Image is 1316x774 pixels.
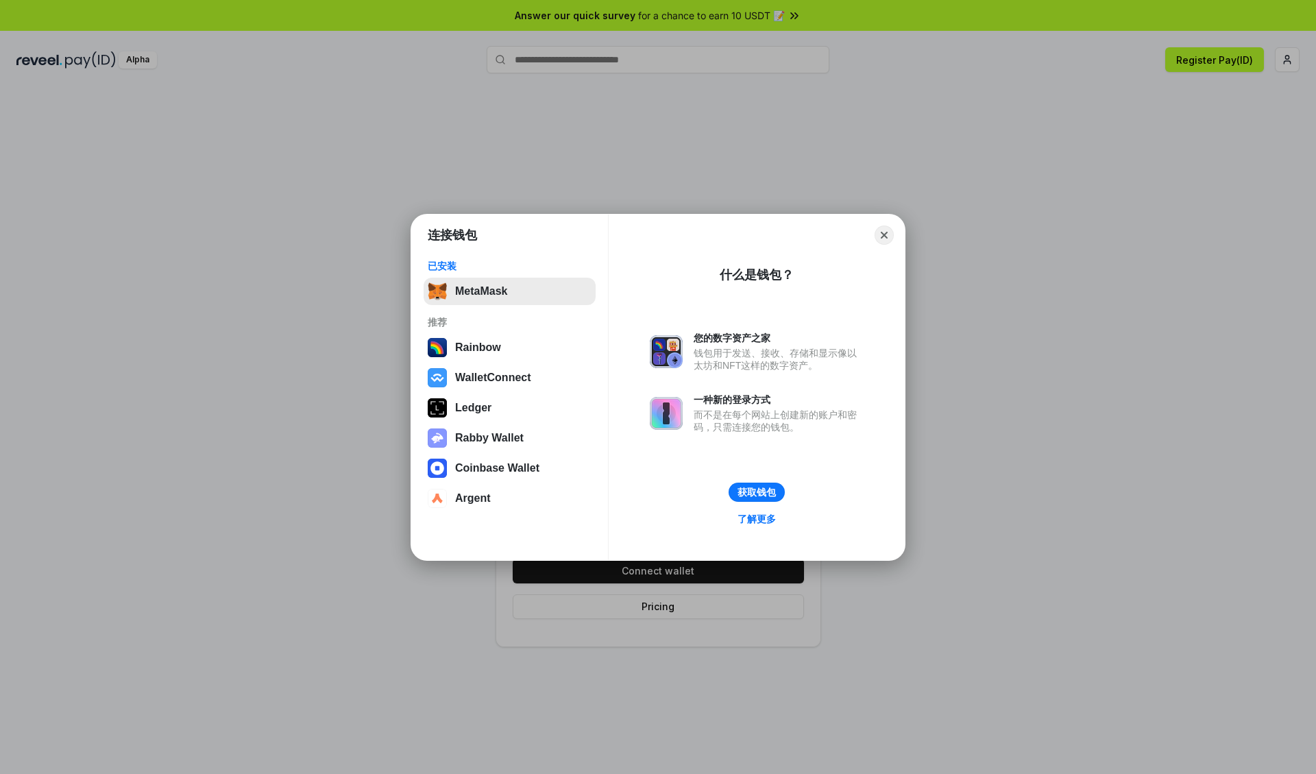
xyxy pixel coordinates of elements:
[428,338,447,357] img: svg+xml,%3Csvg%20width%3D%22120%22%20height%3D%22120%22%20viewBox%3D%220%200%20120%20120%22%20fil...
[455,372,531,384] div: WalletConnect
[650,335,683,368] img: svg+xml,%3Csvg%20xmlns%3D%22http%3A%2F%2Fwww.w3.org%2F2000%2Fsvg%22%20fill%3D%22none%22%20viewBox...
[428,282,447,301] img: svg+xml,%3Csvg%20fill%3D%22none%22%20height%3D%2233%22%20viewBox%3D%220%200%2035%2033%22%20width%...
[424,334,596,361] button: Rainbow
[428,398,447,418] img: svg+xml,%3Csvg%20xmlns%3D%22http%3A%2F%2Fwww.w3.org%2F2000%2Fsvg%22%20width%3D%2228%22%20height%3...
[720,267,794,283] div: 什么是钱包？
[729,510,784,528] a: 了解更多
[875,226,894,245] button: Close
[455,285,507,298] div: MetaMask
[424,394,596,422] button: Ledger
[694,394,864,406] div: 一种新的登录方式
[428,459,447,478] img: svg+xml,%3Csvg%20width%3D%2228%22%20height%3D%2228%22%20viewBox%3D%220%200%2028%2028%22%20fill%3D...
[694,409,864,433] div: 而不是在每个网站上创建新的账户和密码，只需连接您的钱包。
[428,428,447,448] img: svg+xml,%3Csvg%20xmlns%3D%22http%3A%2F%2Fwww.w3.org%2F2000%2Fsvg%22%20fill%3D%22none%22%20viewBox...
[424,455,596,482] button: Coinbase Wallet
[455,432,524,444] div: Rabby Wallet
[424,424,596,452] button: Rabby Wallet
[455,492,491,505] div: Argent
[694,332,864,344] div: 您的数字资产之家
[424,278,596,305] button: MetaMask
[738,513,776,525] div: 了解更多
[424,485,596,512] button: Argent
[428,227,477,243] h1: 连接钱包
[455,462,539,474] div: Coinbase Wallet
[455,402,491,414] div: Ledger
[428,260,592,272] div: 已安装
[424,364,596,391] button: WalletConnect
[650,397,683,430] img: svg+xml,%3Csvg%20xmlns%3D%22http%3A%2F%2Fwww.w3.org%2F2000%2Fsvg%22%20fill%3D%22none%22%20viewBox...
[455,341,501,354] div: Rainbow
[428,316,592,328] div: 推荐
[729,483,785,502] button: 获取钱包
[694,347,864,372] div: 钱包用于发送、接收、存储和显示像以太坊和NFT这样的数字资产。
[428,368,447,387] img: svg+xml,%3Csvg%20width%3D%2228%22%20height%3D%2228%22%20viewBox%3D%220%200%2028%2028%22%20fill%3D...
[738,486,776,498] div: 获取钱包
[428,489,447,508] img: svg+xml,%3Csvg%20width%3D%2228%22%20height%3D%2228%22%20viewBox%3D%220%200%2028%2028%22%20fill%3D...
